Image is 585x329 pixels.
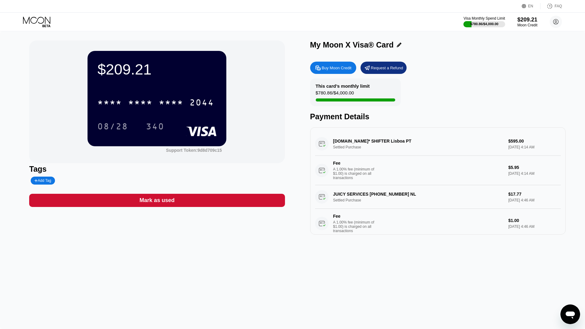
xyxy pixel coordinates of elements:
div: $209.21 [97,61,216,78]
div: Support Token: 9d8d709c15 [166,148,222,153]
div: Buy Moon Credit [310,62,356,74]
div: A 1.00% fee (minimum of $1.00) is charged on all transactions [333,167,379,180]
div: Support Token:9d8d709c15 [166,148,222,153]
div: Request a Refund [361,62,407,74]
div: Buy Moon Credit [322,65,352,71]
div: EN [522,3,540,9]
div: This card’s monthly limit [316,83,370,89]
div: $780.86 / $4,000.00 [470,22,498,26]
div: Add Tag [31,177,55,185]
div: 2044 [189,98,214,108]
div: $209.21Moon Credit [517,17,537,27]
div: FAQ [555,4,562,8]
div: $5.95 [508,165,560,170]
div: Request a Refund [371,65,403,71]
div: Payment Details [310,112,566,121]
div: 340 [146,122,164,132]
div: $780.86 / $4,000.00 [316,90,354,98]
div: My Moon X Visa® Card [310,40,394,49]
div: 08/28 [97,122,128,132]
div: Mark as used [29,194,285,207]
div: [DATE] 4:14 AM [508,171,560,176]
div: Fee [333,214,376,219]
div: Moon Credit [517,23,537,27]
div: Tags [29,165,285,174]
iframe: Button to launch messaging window [560,304,580,324]
div: [DATE] 4:46 AM [508,224,560,229]
div: $209.21 [517,17,537,23]
div: Visa Monthly Spend Limit [463,16,505,21]
div: $1.00 [508,218,560,223]
div: Fee [333,161,376,166]
div: Visa Monthly Spend Limit$780.86/$4,000.00 [463,16,505,27]
div: FeeA 1.00% fee (minimum of $1.00) is charged on all transactions$1.00[DATE] 4:46 AM [315,209,561,238]
div: 340 [141,119,169,134]
div: FAQ [540,3,562,9]
div: Mark as used [139,197,174,204]
div: 08/28 [93,119,133,134]
div: FeeA 1.00% fee (minimum of $1.00) is charged on all transactions$5.95[DATE] 4:14 AM [315,156,561,185]
div: A 1.00% fee (minimum of $1.00) is charged on all transactions [333,220,379,233]
div: Add Tag [34,178,51,183]
div: EN [528,4,533,8]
